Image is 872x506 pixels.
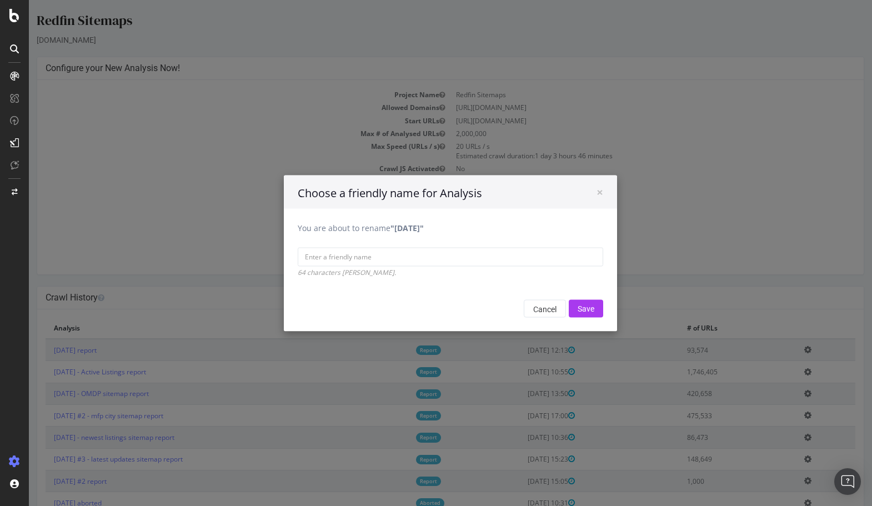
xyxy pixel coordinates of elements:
[269,247,574,266] input: Enter a friendly name
[269,222,395,233] label: You are about to rename
[540,299,574,317] input: Save
[495,299,537,317] button: Cancel
[834,468,861,495] div: Open Intercom Messenger
[568,186,574,198] button: Close
[269,185,574,201] h4: Choose a friendly name for Analysis
[362,222,395,233] b: "[DATE]"
[568,184,574,199] span: ×
[269,267,367,277] i: 64 characters [PERSON_NAME].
